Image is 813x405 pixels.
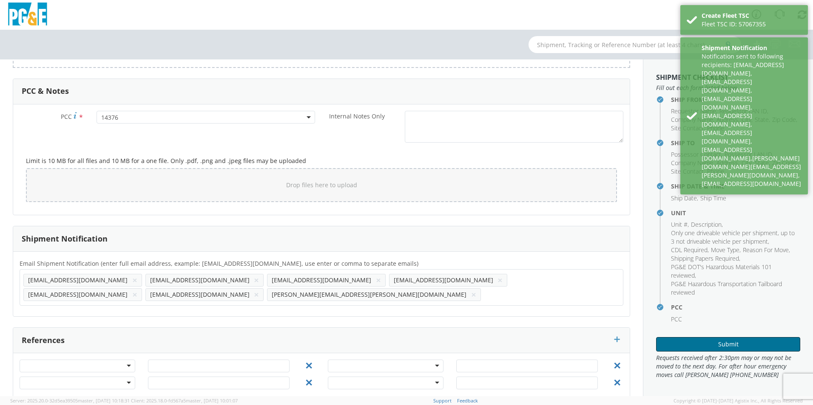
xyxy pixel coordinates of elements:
span: Copyright © [DATE]-[DATE] Agistix Inc., All Rights Reserved [674,397,803,404]
button: × [471,290,476,300]
li: , [671,220,689,229]
span: Site Contact [671,124,704,132]
h3: Shipment Notification [22,235,108,243]
span: 14376 [101,113,310,121]
span: Email Shipment Notification (enter full email address, example: jdoe01@agistix.com, use enter or ... [20,259,418,267]
span: Only one driveable vehicle per shipment, up to 3 not driveable vehicle per shipment [671,229,795,245]
a: Support [433,397,452,404]
span: [EMAIL_ADDRESS][DOMAIN_NAME] [28,276,128,284]
h3: PCC & Notes [22,87,69,96]
span: PG&E DOT's Hazardous Materials 101 reviewed [671,263,772,279]
span: PG&E Hazardous Transportation Tailboard reviewed [671,280,782,296]
li: , [711,246,741,254]
button: × [497,275,503,285]
h4: Ship To [671,140,800,146]
span: Unit # [671,220,688,228]
button: × [254,275,259,285]
div: Notification sent to following recipients: [EMAIL_ADDRESS][DOMAIN_NAME],[EMAIL_ADDRESS][DOMAIN_NA... [702,52,802,188]
span: 14376 [97,111,315,124]
li: , [671,159,714,167]
a: Feedback [457,397,478,404]
span: Client: 2025.18.0-fd567a5 [131,397,238,404]
span: CDL Required [671,246,708,254]
li: , [671,263,798,280]
button: × [132,290,137,300]
span: master, [DATE] 10:01:07 [186,397,238,404]
li: , [691,220,723,229]
li: , [671,194,698,202]
li: , [671,107,717,115]
li: , [743,246,790,254]
span: [EMAIL_ADDRESS][DOMAIN_NAME] [394,276,493,284]
span: Fill out each form listed below [656,84,800,92]
h5: Limit is 10 MB for all files and 10 MB for a one file. Only .pdf, .png and .jpeg files may be upl... [26,157,617,164]
h4: Ship From [671,96,800,103]
span: Company Name [671,115,713,124]
h4: PCC [671,304,800,310]
span: Possessor Contact [671,150,721,158]
h4: Ship Date & Time [671,183,800,189]
div: Fleet TSC ID: 57067355 [702,20,802,28]
button: × [376,275,381,285]
span: Ship Date [671,194,697,202]
li: , [671,254,740,263]
span: Company Name [671,159,713,167]
li: , [671,167,705,176]
span: Drop files here to upload [286,181,357,189]
span: Shipping Papers Required [671,254,739,262]
div: Shipment Notification [702,44,802,52]
span: [EMAIL_ADDRESS][DOMAIN_NAME] [150,290,250,298]
h3: References [22,336,65,345]
li: , [671,115,714,124]
img: pge-logo-06675f144f4cfa6a6814.png [6,3,49,28]
strong: Shipment Checklist [656,73,728,82]
button: × [132,275,137,285]
span: PCC [671,315,682,323]
span: PCC [61,112,72,121]
span: Move Type [711,246,739,254]
span: [EMAIL_ADDRESS][DOMAIN_NAME] [272,276,371,284]
li: , [671,229,798,246]
span: master, [DATE] 10:18:31 [78,397,130,404]
span: Server: 2025.20.0-32d5ea39505 [10,397,130,404]
li: , [671,246,709,254]
span: [EMAIL_ADDRESS][DOMAIN_NAME] [150,276,250,284]
input: Shipment, Tracking or Reference Number (at least 4 chars) [529,36,741,53]
span: [EMAIL_ADDRESS][DOMAIN_NAME] [28,290,128,298]
span: Ship Time [700,194,726,202]
li: , [671,124,705,132]
li: , [671,150,722,159]
span: Site Contact [671,167,704,175]
span: [PERSON_NAME][EMAIL_ADDRESS][PERSON_NAME][DOMAIN_NAME] [272,290,466,298]
span: Reason For Move [743,246,789,254]
span: Description [691,220,722,228]
span: Requestor Name [671,107,716,115]
h4: Unit [671,210,800,216]
div: Create Fleet TSC [702,11,802,20]
button: Submit [656,337,800,352]
span: Requests received after 2:30pm may or may not be moved to the next day. For after hour emergency ... [656,354,800,379]
span: Internal Notes Only [329,112,385,120]
button: × [254,290,259,300]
